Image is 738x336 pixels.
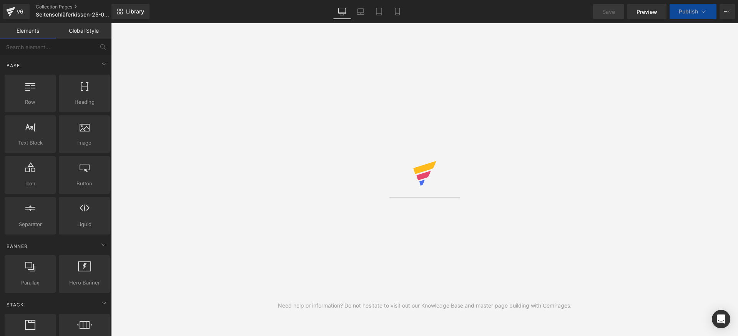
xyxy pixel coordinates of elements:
span: Heading [61,98,108,106]
span: Save [602,8,615,16]
a: Desktop [333,4,351,19]
a: New Library [111,4,150,19]
span: Seitenschläferkissen-25-07-11-SEO-TEXT-PUR+Bilder [36,12,110,18]
span: Library [126,8,144,15]
span: Image [61,139,108,147]
div: v6 [15,7,25,17]
a: Preview [627,4,667,19]
span: Icon [7,180,53,188]
span: Hero Banner [61,279,108,287]
a: Mobile [388,4,407,19]
span: Row [7,98,53,106]
span: Banner [6,243,28,250]
div: Need help or information? Do not hesitate to visit out our Knowledge Base and master page buildin... [278,301,572,310]
a: Tablet [370,4,388,19]
a: Collection Pages [36,4,124,10]
span: Stack [6,301,25,308]
a: v6 [3,4,30,19]
span: Text Block [7,139,53,147]
button: Publish [670,4,716,19]
span: Parallax [7,279,53,287]
span: Publish [679,8,698,15]
button: More [720,4,735,19]
a: Laptop [351,4,370,19]
span: Separator [7,220,53,228]
span: Base [6,62,21,69]
a: Global Style [56,23,111,38]
span: Preview [637,8,657,16]
div: Open Intercom Messenger [712,310,730,328]
span: Button [61,180,108,188]
span: Liquid [61,220,108,228]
